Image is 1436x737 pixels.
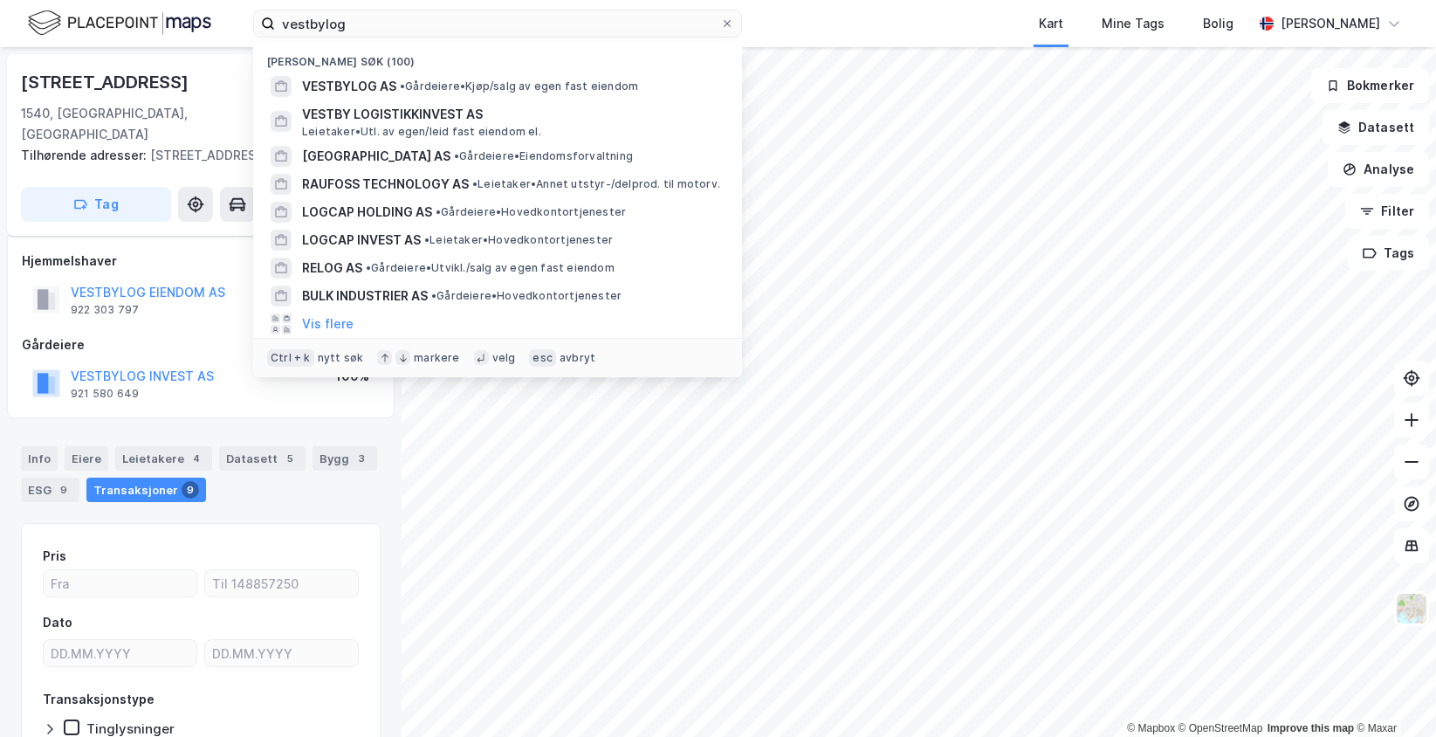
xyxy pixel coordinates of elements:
div: Pris [43,546,66,567]
input: Søk på adresse, matrikkel, gårdeiere, leietakere eller personer [275,10,720,37]
span: • [431,289,436,302]
div: nytt søk [318,351,364,365]
span: LOGCAP HOLDING AS [302,202,432,223]
input: Fra [44,570,196,596]
div: Datasett [219,446,306,471]
button: Filter [1345,194,1429,229]
span: VESTBYLOG AS [302,76,396,97]
span: • [400,79,405,93]
iframe: Chat Widget [1349,653,1436,737]
img: logo.f888ab2527a4732fd821a326f86c7f29.svg [28,8,211,38]
div: 9 [55,481,72,499]
button: Vis flere [302,313,354,334]
div: Ctrl + k [267,349,314,367]
div: Dato [43,612,72,633]
button: Bokmerker [1311,68,1429,103]
div: esc [529,349,556,367]
div: ESG [21,478,79,502]
span: • [472,177,478,190]
button: Analyse [1328,152,1429,187]
span: Gårdeiere • Hovedkontortjenester [431,289,622,303]
div: Gårdeiere [22,334,380,355]
span: • [424,233,429,246]
div: 5 [281,450,299,467]
div: Kart [1039,13,1063,34]
span: • [366,261,371,274]
button: Datasett [1323,110,1429,145]
div: 922 303 797 [71,303,139,317]
span: [GEOGRAPHIC_DATA] AS [302,146,450,167]
a: OpenStreetMap [1178,722,1263,734]
div: 921 580 649 [71,387,139,401]
div: [STREET_ADDRESS] [21,68,192,96]
div: Bygg [313,446,377,471]
span: Gårdeiere • Eiendomsforvaltning [454,149,633,163]
a: Improve this map [1268,722,1354,734]
span: Gårdeiere • Kjøp/salg av egen fast eiendom [400,79,638,93]
div: Transaksjonstype [43,689,155,710]
button: Tag [21,187,171,222]
span: LOGCAP INVEST AS [302,230,421,251]
span: Gårdeiere • Utvikl./salg av egen fast eiendom [366,261,615,275]
a: Mapbox [1127,722,1175,734]
span: • [454,149,459,162]
div: [PERSON_NAME] [1281,13,1380,34]
img: Z [1395,592,1428,625]
div: 9 [182,481,199,499]
div: Eiere [65,446,108,471]
div: Transaksjoner [86,478,206,502]
div: Bolig [1203,13,1233,34]
span: Leietaker • Hovedkontortjenester [424,233,613,247]
span: Gårdeiere • Hovedkontortjenester [436,205,626,219]
div: [STREET_ADDRESS] [21,145,367,166]
div: 1540, [GEOGRAPHIC_DATA], [GEOGRAPHIC_DATA] [21,103,307,145]
input: Til 148857250 [205,570,358,596]
div: markere [414,351,459,365]
input: DD.MM.YYYY [44,640,196,666]
span: Tilhørende adresser: [21,148,150,162]
span: VESTBY LOGISTIKKINVEST AS [302,104,721,125]
span: BULK INDUSTRIER AS [302,286,428,307]
input: DD.MM.YYYY [205,640,358,666]
button: Tags [1348,236,1429,271]
div: Info [21,446,58,471]
span: Leietaker • Utl. av egen/leid fast eiendom el. [302,125,541,139]
div: Tinglysninger [86,720,175,737]
div: 3 [353,450,370,467]
div: [PERSON_NAME] søk (100) [253,41,742,72]
div: Hjemmelshaver [22,251,380,272]
span: • [436,205,441,218]
div: velg [492,351,516,365]
div: avbryt [560,351,595,365]
div: Leietakere [115,446,212,471]
div: 4 [188,450,205,467]
span: Leietaker • Annet utstyr-/delprod. til motorv. [472,177,720,191]
div: Mine Tags [1102,13,1165,34]
span: RELOG AS [302,258,362,279]
span: RAUFOSS TECHNOLOGY AS [302,174,469,195]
